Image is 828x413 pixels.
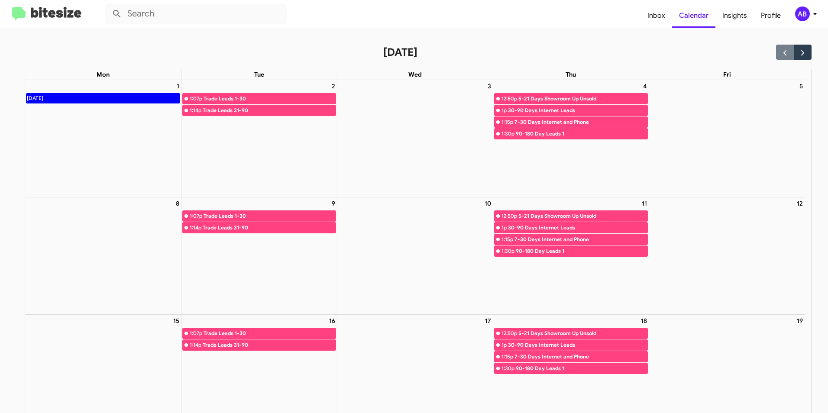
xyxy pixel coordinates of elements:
a: Profile [754,3,788,28]
a: Insights [715,3,754,28]
td: September 8, 2025 [25,197,181,314]
h2: [DATE] [383,45,417,59]
div: 30-90 Days Internet Leads [508,106,647,115]
div: 1:15p [501,352,513,361]
a: September 16, 2025 [327,315,337,327]
div: 1p [501,106,507,115]
a: September 11, 2025 [640,197,649,210]
a: September 5, 2025 [798,80,805,92]
div: 12:50p [501,212,517,220]
div: 1:14p [190,223,201,232]
div: Trade Leads 31-90 [203,106,336,115]
div: Trade Leads 31-90 [203,341,336,349]
div: 5-21 Days Showroom Up Unsold [518,212,647,220]
a: September 4, 2025 [641,80,649,92]
td: September 2, 2025 [181,80,337,197]
div: 1:15p [501,235,513,244]
div: 1:07p [190,212,202,220]
a: September 9, 2025 [330,197,337,210]
a: Calendar [672,3,715,28]
div: [DATE] [26,94,44,103]
a: September 17, 2025 [483,315,493,327]
button: Previous month [776,45,794,60]
div: 1:07p [190,94,202,103]
div: AB [795,6,810,21]
div: 1:30p [501,129,514,138]
a: Inbox [640,3,672,28]
td: September 1, 2025 [25,80,181,197]
div: 7-30 Days Internet and Phone [514,118,647,126]
a: Monday [95,69,111,80]
a: Wednesday [407,69,424,80]
a: September 2, 2025 [330,80,337,92]
div: 12:50p [501,94,517,103]
div: 30-90 Days Internet Leads [508,341,647,349]
div: 90-180 Day Leads 1 [516,247,647,255]
a: September 1, 2025 [175,80,181,92]
div: 7-30 Days Internet and Phone [514,235,647,244]
div: 90-180 Day Leads 1 [516,364,647,373]
div: 12:50p [501,329,517,338]
div: 7-30 Days Internet and Phone [514,352,647,361]
a: September 15, 2025 [171,315,181,327]
div: 90-180 Day Leads 1 [516,129,647,138]
a: September 18, 2025 [639,315,649,327]
a: Friday [721,69,733,80]
div: 30-90 Days Internet Leads [508,223,647,232]
div: Trade Leads 1-30 [204,329,336,338]
div: 1:30p [501,364,514,373]
td: September 9, 2025 [181,197,337,314]
a: September 3, 2025 [486,80,493,92]
div: Trade Leads 31-90 [203,223,336,232]
div: 1:15p [501,118,513,126]
td: September 12, 2025 [649,197,805,314]
div: 1:30p [501,247,514,255]
input: Search [105,3,287,24]
div: 5-21 Days Showroom Up Unsold [518,94,647,103]
div: 1:07p [190,329,202,338]
a: Thursday [564,69,578,80]
a: September 12, 2025 [795,197,805,210]
td: September 3, 2025 [337,80,493,197]
td: September 11, 2025 [493,197,649,314]
div: 5-21 Days Showroom Up Unsold [518,329,647,338]
div: Trade Leads 1-30 [204,212,336,220]
td: September 5, 2025 [649,80,805,197]
div: 1p [501,341,507,349]
button: AB [788,6,818,21]
div: 1p [501,223,507,232]
div: Trade Leads 1-30 [204,94,336,103]
a: September 19, 2025 [795,315,805,327]
a: September 8, 2025 [174,197,181,210]
td: September 10, 2025 [337,197,493,314]
a: September 10, 2025 [483,197,493,210]
div: 1:14p [190,106,201,115]
div: 1:14p [190,341,201,349]
a: Tuesday [252,69,266,80]
button: Next month [794,45,812,60]
td: September 4, 2025 [493,80,649,197]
